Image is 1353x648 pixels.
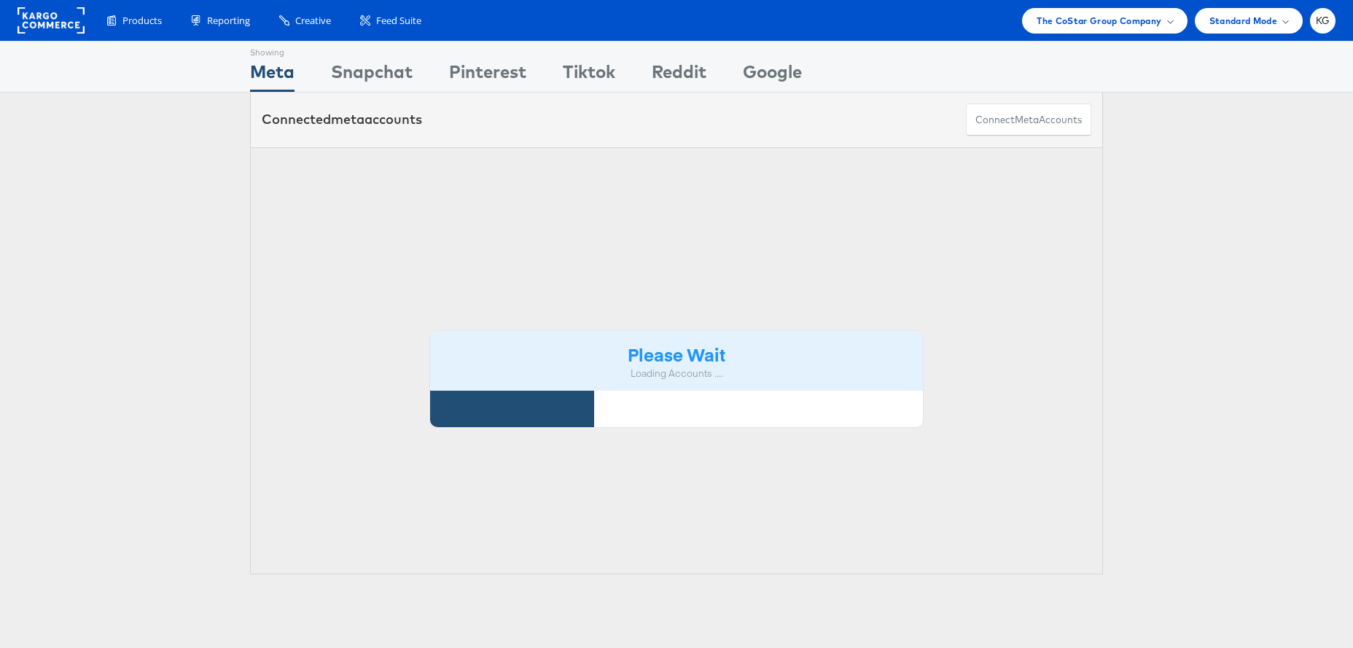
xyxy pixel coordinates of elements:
span: meta [331,111,364,128]
div: Google [743,59,802,92]
span: Feed Suite [376,14,421,28]
div: Connected accounts [262,110,422,129]
div: Meta [250,59,295,92]
span: Creative [295,14,331,28]
span: The CoStar Group Company [1037,13,1161,28]
strong: Please Wait [628,342,725,366]
span: meta [1015,113,1039,127]
button: ConnectmetaAccounts [966,104,1091,136]
div: Showing [250,42,295,59]
span: Reporting [207,14,250,28]
span: KG [1316,16,1330,26]
span: Standard Mode [1209,13,1277,28]
div: Snapchat [331,59,413,92]
div: Tiktok [563,59,615,92]
div: Loading Accounts .... [441,367,912,380]
div: Reddit [652,59,706,92]
div: Pinterest [449,59,526,92]
span: Products [122,14,162,28]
